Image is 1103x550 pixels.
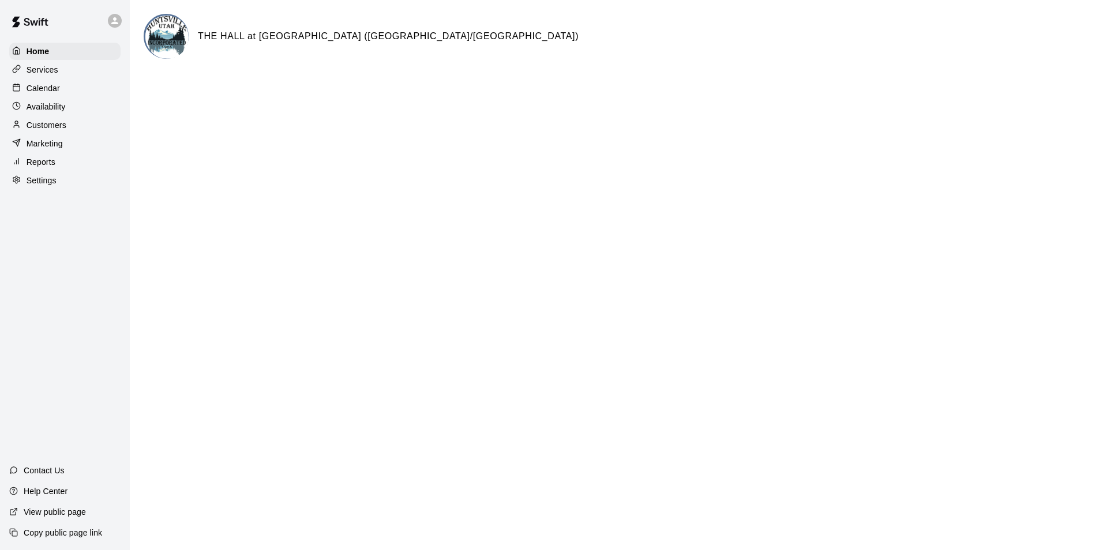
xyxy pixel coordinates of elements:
[27,119,66,131] p: Customers
[9,98,121,115] a: Availability
[27,138,63,149] p: Marketing
[9,172,121,189] a: Settings
[24,465,65,476] p: Contact Us
[27,156,55,168] p: Reports
[24,485,67,497] p: Help Center
[9,135,121,152] a: Marketing
[9,116,121,134] a: Customers
[27,64,58,76] p: Services
[198,29,579,44] h6: THE HALL at [GEOGRAPHIC_DATA] ([GEOGRAPHIC_DATA]/[GEOGRAPHIC_DATA])
[27,175,57,186] p: Settings
[9,153,121,171] a: Reports
[27,82,60,94] p: Calendar
[9,43,121,60] a: Home
[145,16,189,59] img: THE HALL at Town Square (Huntsville Townhall/Community Center) logo
[27,46,50,57] p: Home
[9,80,121,97] a: Calendar
[27,101,66,112] p: Availability
[24,527,102,538] p: Copy public page link
[9,61,121,78] a: Services
[24,506,86,518] p: View public page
